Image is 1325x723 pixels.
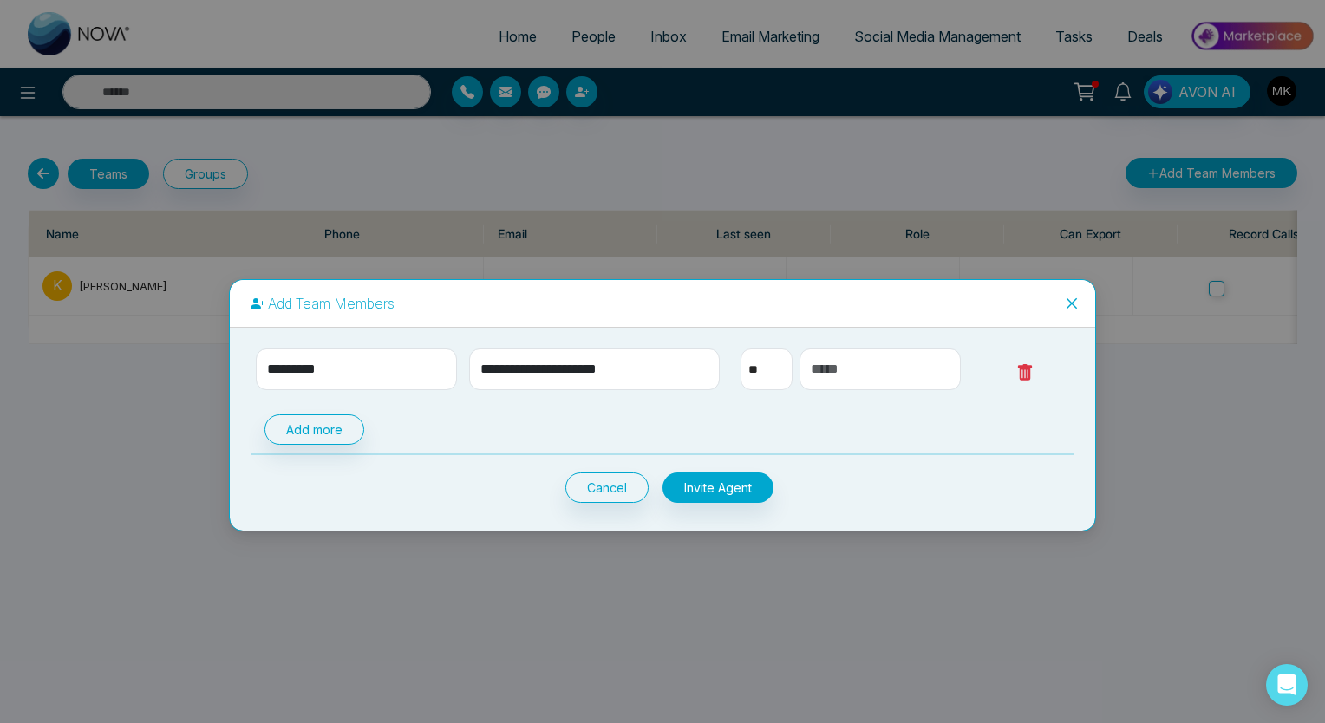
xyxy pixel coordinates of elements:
[1065,296,1079,310] span: close
[1266,664,1308,706] div: Open Intercom Messenger
[264,414,364,445] button: Add more
[1048,280,1095,327] button: Close
[662,472,773,503] button: Invite Agent
[565,472,649,503] button: Cancel
[251,294,1074,313] p: Add Team Members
